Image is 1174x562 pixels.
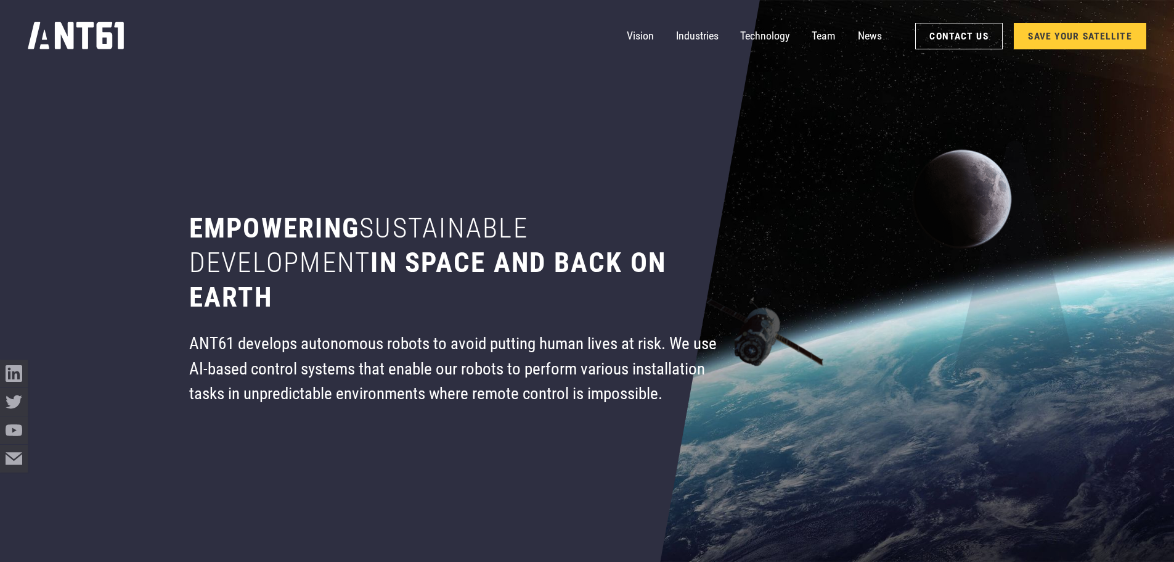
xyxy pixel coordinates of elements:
[858,22,882,50] a: News
[915,23,1003,49] a: Contact Us
[189,211,722,315] h1: Empowering in space and back on earth
[627,22,654,50] a: Vision
[28,17,126,54] a: home
[189,331,722,406] div: ANT61 develops autonomous robots to avoid putting human lives at risk. We use AI-based control sy...
[1014,23,1146,49] a: SAVE YOUR SATELLITE
[740,22,789,50] a: Technology
[676,22,719,50] a: Industries
[812,22,836,50] a: Team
